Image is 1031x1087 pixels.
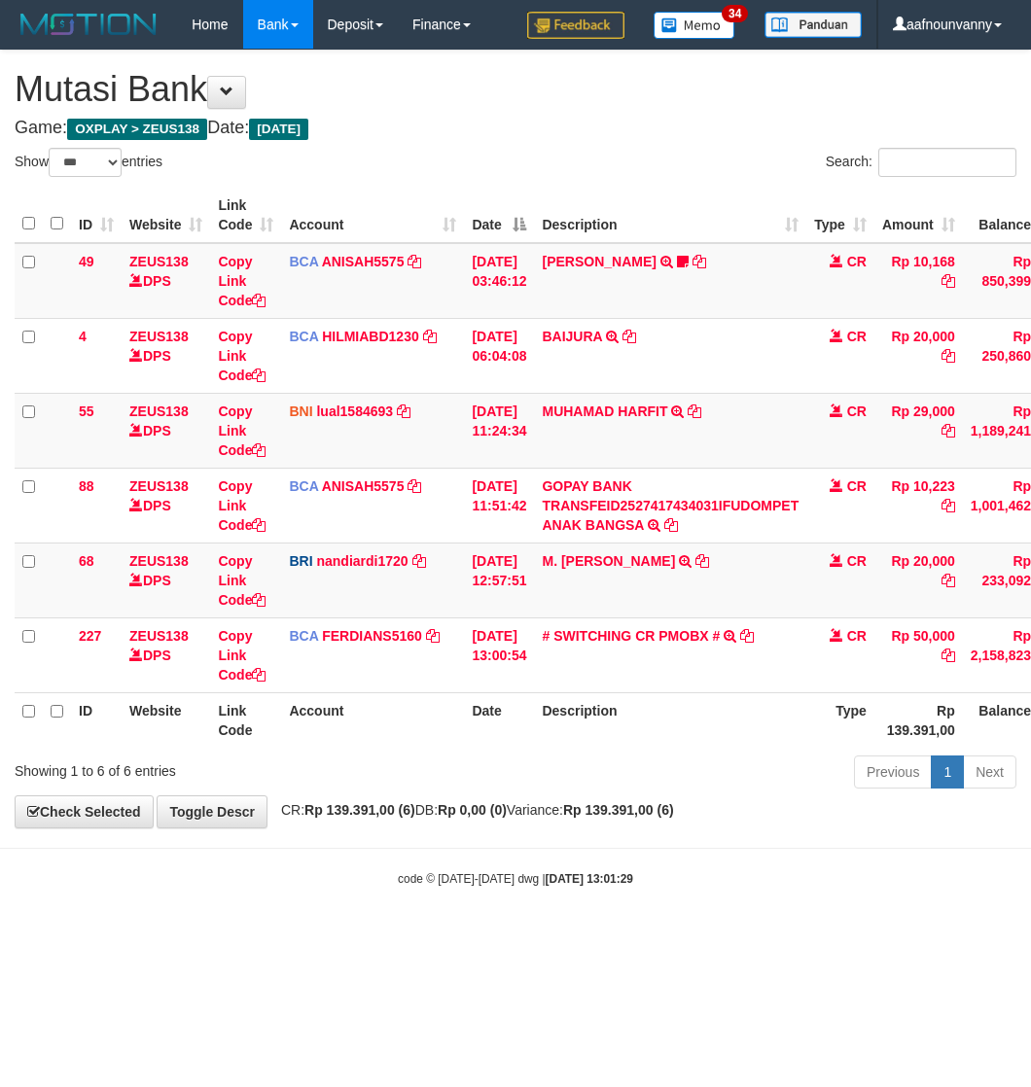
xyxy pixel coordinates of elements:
[218,403,266,458] a: Copy Link Code
[942,273,955,289] a: Copy Rp 10,168 to clipboard
[527,12,624,39] img: Feedback.jpg
[122,468,210,543] td: DPS
[874,692,963,748] th: Rp 139.391,00
[316,553,408,569] a: nandiardi1720
[408,478,421,494] a: Copy ANISAH5575 to clipboard
[15,148,162,177] label: Show entries
[15,795,154,828] a: Check Selected
[304,802,415,818] strong: Rp 139.391,00 (6)
[322,329,419,344] a: HILMIABD1230
[874,188,963,243] th: Amount: activate to sort column ascending
[281,188,464,243] th: Account: activate to sort column ascending
[874,468,963,543] td: Rp 10,223
[874,543,963,617] td: Rp 20,000
[847,628,867,644] span: CR
[664,517,678,533] a: Copy GOPAY BANK TRANSFEID2527417434031IFUDOMPET ANAK BANGSA to clipboard
[218,628,266,683] a: Copy Link Code
[546,872,633,886] strong: [DATE] 13:01:29
[464,188,534,243] th: Date: activate to sort column descending
[942,573,955,588] a: Copy Rp 20,000 to clipboard
[218,329,266,383] a: Copy Link Code
[289,553,312,569] span: BRI
[397,403,410,419] a: Copy lual1584693 to clipboard
[542,478,799,533] a: GOPAY BANK TRANSFEID2527417434031IFUDOMPET ANAK BANGSA
[129,628,189,644] a: ZEUS138
[931,755,964,789] a: 1
[129,403,189,419] a: ZEUS138
[542,628,720,644] a: # SWITCHING CR PMOBX #
[281,692,464,748] th: Account
[847,254,867,269] span: CR
[740,628,754,644] a: Copy # SWITCHING CR PMOBX # to clipboard
[426,628,440,644] a: Copy FERDIANS5160 to clipboard
[464,318,534,393] td: [DATE] 06:04:08
[534,188,806,243] th: Description: activate to sort column ascending
[79,628,101,644] span: 227
[854,755,932,789] a: Previous
[688,403,701,419] a: Copy MUHAMAD HARFIT to clipboard
[874,318,963,393] td: Rp 20,000
[15,119,1016,138] h4: Game: Date:
[129,329,189,344] a: ZEUS138
[71,188,122,243] th: ID: activate to sort column ascending
[15,754,415,781] div: Showing 1 to 6 of 6 entries
[542,553,675,569] a: M. [PERSON_NAME]
[847,478,867,494] span: CR
[157,795,267,828] a: Toggle Descr
[806,188,874,243] th: Type: activate to sort column ascending
[129,254,189,269] a: ZEUS138
[847,403,867,419] span: CR
[695,553,709,569] a: Copy M. FAIZ ALFIN to clipboard
[542,329,602,344] a: BAIJURA
[847,329,867,344] span: CR
[289,403,312,419] span: BNI
[210,692,281,748] th: Link Code
[122,318,210,393] td: DPS
[423,329,437,344] a: Copy HILMIABD1230 to clipboard
[542,403,667,419] a: MUHAMAD HARFIT
[289,478,318,494] span: BCA
[464,468,534,543] td: [DATE] 11:51:42
[79,403,94,419] span: 55
[464,243,534,319] td: [DATE] 03:46:12
[79,553,94,569] span: 68
[942,348,955,364] a: Copy Rp 20,000 to clipboard
[693,254,706,269] a: Copy INA PAUJANAH to clipboard
[826,148,1016,177] label: Search:
[122,543,210,617] td: DPS
[218,553,266,608] a: Copy Link Code
[464,393,534,468] td: [DATE] 11:24:34
[963,755,1016,789] a: Next
[542,254,656,269] a: [PERSON_NAME]
[438,802,507,818] strong: Rp 0,00 (0)
[874,617,963,692] td: Rp 50,000
[289,329,318,344] span: BCA
[67,119,207,140] span: OXPLAY > ZEUS138
[15,70,1016,109] h1: Mutasi Bank
[464,543,534,617] td: [DATE] 12:57:51
[322,254,405,269] a: ANISAH5575
[847,553,867,569] span: CR
[129,553,189,569] a: ZEUS138
[942,423,955,438] a: Copy Rp 29,000 to clipboard
[210,188,281,243] th: Link Code: activate to sort column ascending
[322,628,422,644] a: FERDIANS5160
[722,5,748,22] span: 34
[764,12,862,38] img: panduan.png
[412,553,426,569] a: Copy nandiardi1720 to clipboard
[806,692,874,748] th: Type
[874,393,963,468] td: Rp 29,000
[122,393,210,468] td: DPS
[942,648,955,663] a: Copy Rp 50,000 to clipboard
[218,254,266,308] a: Copy Link Code
[398,872,633,886] small: code © [DATE]-[DATE] dwg |
[322,478,405,494] a: ANISAH5575
[129,478,189,494] a: ZEUS138
[289,254,318,269] span: BCA
[464,692,534,748] th: Date
[874,243,963,319] td: Rp 10,168
[15,10,162,39] img: MOTION_logo.png
[289,628,318,644] span: BCA
[122,188,210,243] th: Website: activate to sort column ascending
[878,148,1016,177] input: Search:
